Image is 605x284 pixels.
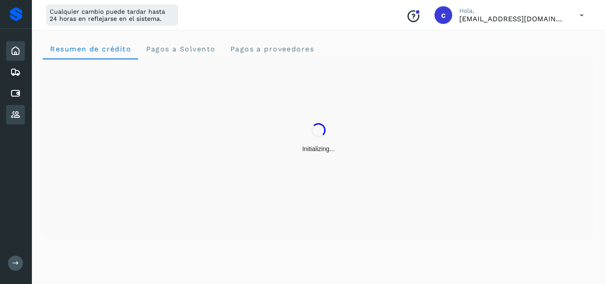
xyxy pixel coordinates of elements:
[6,62,25,82] div: Embarques
[145,45,215,53] span: Pagos a Solvento
[50,45,131,53] span: Resumen de crédito
[6,84,25,103] div: Cuentas por pagar
[46,4,178,26] div: Cualquier cambio puede tardar hasta 24 horas en reflejarse en el sistema.
[6,41,25,61] div: Inicio
[459,15,566,23] p: contabilidad5@easo.com
[6,105,25,124] div: Proveedores
[229,45,314,53] span: Pagos a proveedores
[459,7,566,15] p: Hola,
